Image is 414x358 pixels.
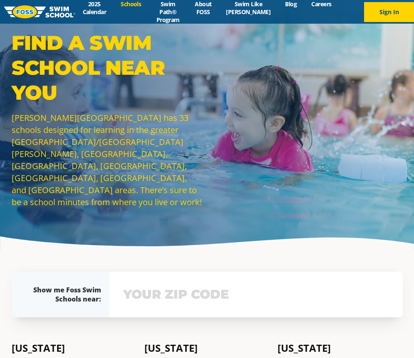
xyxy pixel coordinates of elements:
[4,5,75,18] img: FOSS Swim School Logo
[28,285,101,304] div: Show me Foss Swim Schools near:
[12,342,136,354] h4: [US_STATE]
[121,282,391,307] input: YOUR ZIP CODE
[278,342,402,354] h4: [US_STATE]
[12,30,203,105] p: Find a Swim School Near You
[144,342,269,354] h4: [US_STATE]
[12,112,203,208] p: [PERSON_NAME][GEOGRAPHIC_DATA] has 33 schools designed for learning in the greater [GEOGRAPHIC_DA...
[364,2,414,22] button: Sign In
